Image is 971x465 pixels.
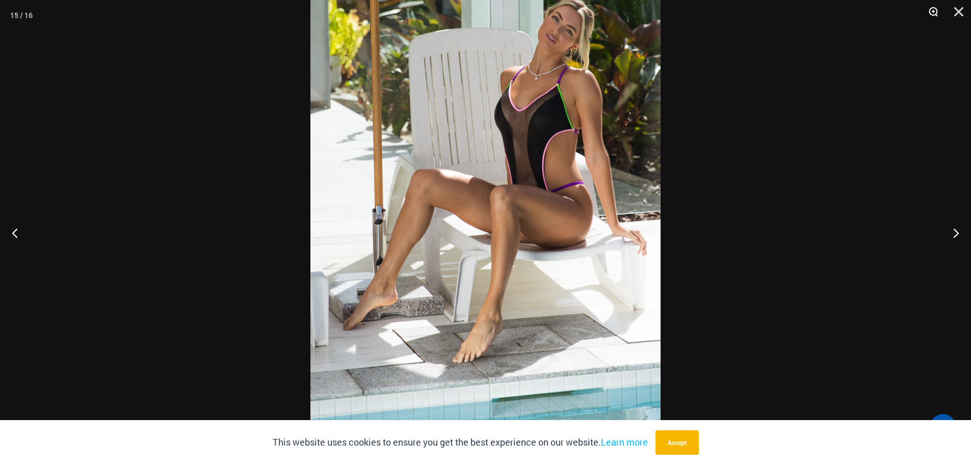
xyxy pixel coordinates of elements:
[601,436,648,448] a: Learn more
[655,430,699,455] button: Accept
[273,435,648,450] p: This website uses cookies to ensure you get the best experience on our website.
[10,8,33,23] div: 15 / 16
[933,207,971,258] button: Next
